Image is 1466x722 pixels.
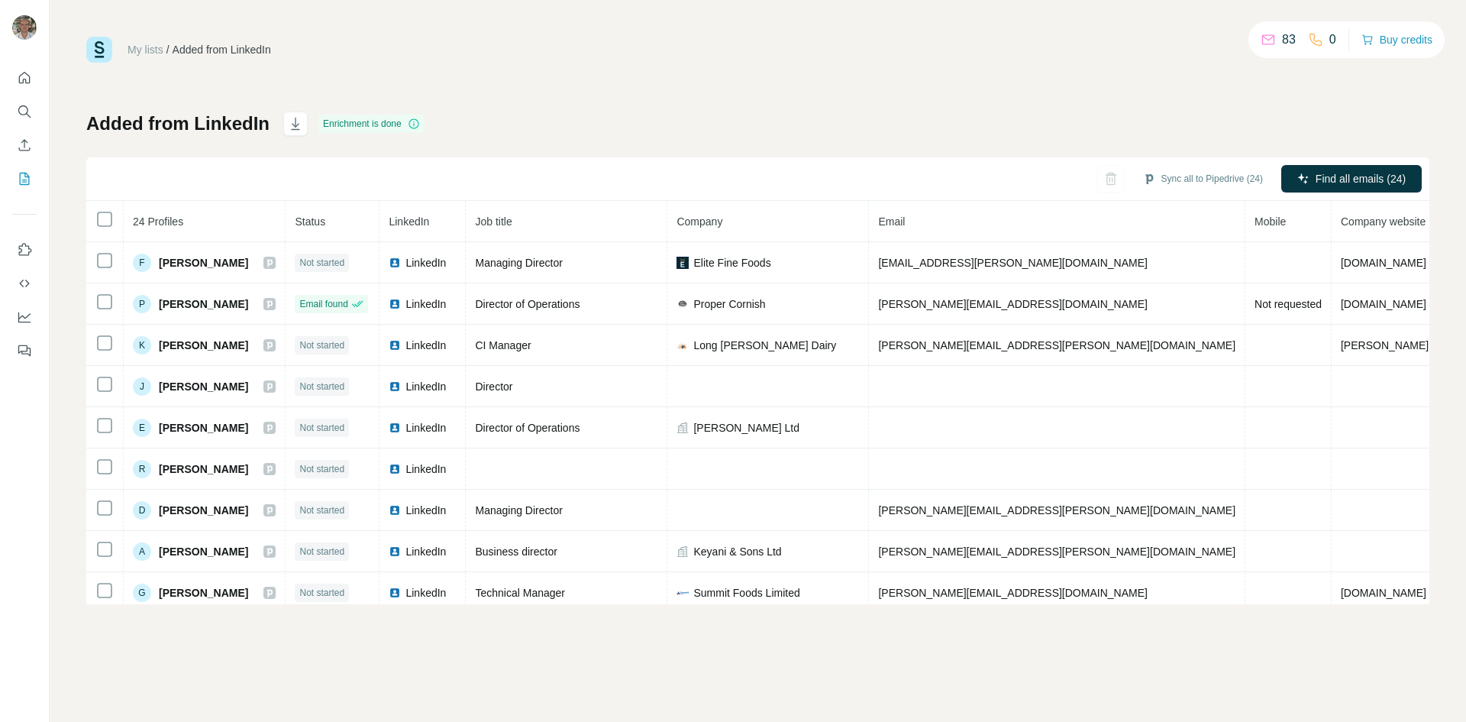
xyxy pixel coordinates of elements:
span: LinkedIn [405,379,446,394]
h1: Added from LinkedIn [86,112,270,136]
span: [PERSON_NAME] [159,544,248,559]
span: Find all emails (24) [1316,171,1406,186]
span: Technical Manager [475,587,565,599]
button: Use Surfe on LinkedIn [12,236,37,264]
img: LinkedIn logo [389,422,401,434]
span: LinkedIn [405,420,446,435]
a: My lists [128,44,163,56]
span: Email found [299,297,347,311]
span: Elite Fine Foods [693,255,770,270]
span: Long [PERSON_NAME] Dairy [693,338,836,353]
img: LinkedIn logo [389,546,401,558]
button: Sync all to Pipedrive (24) [1132,167,1274,190]
span: LinkedIn [405,585,446,601]
span: Company [676,215,722,228]
span: [PERSON_NAME][EMAIL_ADDRESS][PERSON_NAME][DOMAIN_NAME] [878,504,1235,516]
button: Enrich CSV [12,131,37,159]
span: Keyani & Sons Ltd [693,544,781,559]
span: Job title [475,215,512,228]
span: [PERSON_NAME] [159,255,248,270]
div: P [133,295,151,313]
span: [PERSON_NAME] [159,420,248,435]
p: 0 [1329,31,1336,49]
button: Buy credits [1361,29,1432,50]
span: Managing Director [475,504,562,516]
div: D [133,501,151,520]
span: [PERSON_NAME] [159,338,248,353]
span: Status [295,215,325,228]
img: company-logo [676,257,689,269]
span: [PERSON_NAME][EMAIL_ADDRESS][PERSON_NAME][DOMAIN_NAME] [878,546,1235,558]
span: LinkedIn [405,461,446,477]
button: My lists [12,165,37,193]
div: F [133,254,151,272]
div: R [133,460,151,478]
div: K [133,336,151,355]
span: Not started [299,586,344,600]
span: [DOMAIN_NAME] [1341,587,1426,599]
span: Mobile [1254,215,1286,228]
span: LinkedIn [405,503,446,518]
li: / [166,42,170,57]
img: LinkedIn logo [389,380,401,393]
span: Not started [299,338,344,352]
span: Director of Operations [475,298,580,310]
span: Email [878,215,905,228]
button: Feedback [12,337,37,364]
span: Summit Foods Limited [693,585,799,601]
span: [PERSON_NAME] [159,585,248,601]
span: Not started [299,545,344,558]
img: LinkedIn logo [389,257,401,269]
button: Find all emails (24) [1281,165,1422,193]
button: Dashboard [12,303,37,331]
span: LinkedIn [405,296,446,312]
span: Company website [1341,215,1426,228]
div: J [133,377,151,396]
span: [PERSON_NAME] [159,461,248,477]
span: CI Manager [475,339,531,351]
span: [DOMAIN_NAME] [1341,257,1426,269]
div: Enrichment is done [318,115,425,133]
span: Not started [299,462,344,476]
div: E [133,419,151,437]
img: LinkedIn logo [389,504,401,516]
img: company-logo [676,587,689,599]
span: [PERSON_NAME][EMAIL_ADDRESS][PERSON_NAME][DOMAIN_NAME] [878,339,1235,351]
span: [PERSON_NAME] [159,296,248,312]
span: LinkedIn [405,544,446,559]
span: Proper Cornish [693,296,765,312]
span: 24 Profiles [133,215,183,228]
img: Avatar [12,15,37,40]
span: [PERSON_NAME] [159,503,248,518]
span: [PERSON_NAME][EMAIL_ADDRESS][DOMAIN_NAME] [878,298,1147,310]
span: LinkedIn [405,338,446,353]
span: Not started [299,256,344,270]
button: Search [12,98,37,125]
span: [DOMAIN_NAME] [1341,298,1426,310]
button: Quick start [12,64,37,92]
span: Managing Director [475,257,562,269]
img: Surfe Logo [86,37,112,63]
img: company-logo [676,298,689,310]
span: Not started [299,503,344,517]
span: [PERSON_NAME] [159,379,248,394]
button: Use Surfe API [12,270,37,297]
span: Business director [475,546,557,558]
div: G [133,584,151,602]
span: Director of Operations [475,422,580,434]
p: 83 [1282,31,1296,49]
img: company-logo [676,339,689,351]
span: [PERSON_NAME] Ltd [693,420,799,435]
span: Not started [299,380,344,393]
span: LinkedIn [389,215,429,228]
span: [PERSON_NAME][EMAIL_ADDRESS][DOMAIN_NAME] [878,587,1147,599]
span: [EMAIL_ADDRESS][PERSON_NAME][DOMAIN_NAME] [878,257,1147,269]
img: LinkedIn logo [389,587,401,599]
span: Not requested [1254,298,1322,310]
span: Director [475,380,512,393]
img: LinkedIn logo [389,298,401,310]
img: LinkedIn logo [389,339,401,351]
div: Added from LinkedIn [173,42,271,57]
img: LinkedIn logo [389,463,401,475]
div: A [133,542,151,561]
